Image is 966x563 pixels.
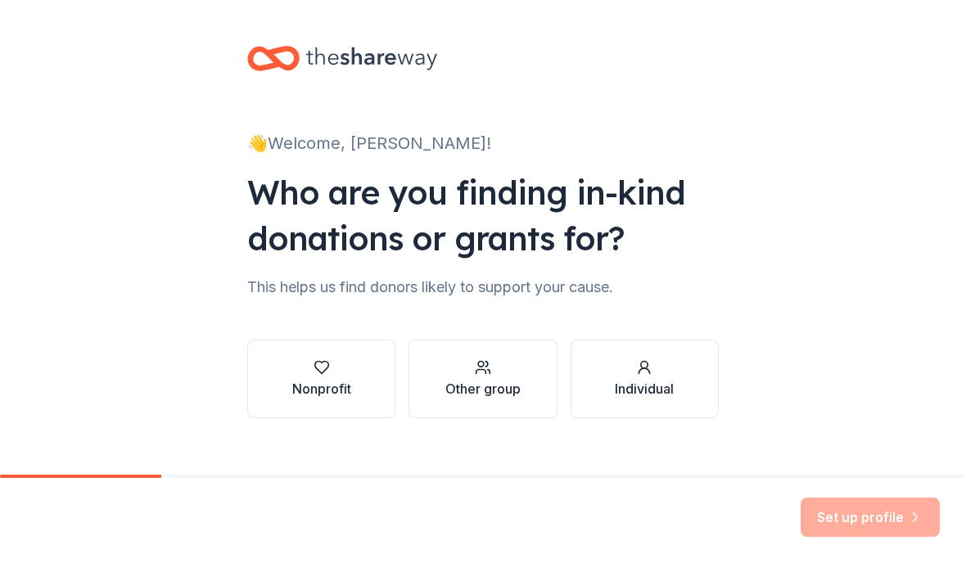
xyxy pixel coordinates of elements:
[292,379,351,399] div: Nonprofit
[247,274,719,300] div: This helps us find donors likely to support your cause.
[571,340,719,418] button: Individual
[615,379,674,399] div: Individual
[409,340,557,418] button: Other group
[247,169,719,261] div: Who are you finding in-kind donations or grants for?
[247,130,719,156] div: 👋 Welcome, [PERSON_NAME]!
[445,379,521,399] div: Other group
[247,340,395,418] button: Nonprofit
